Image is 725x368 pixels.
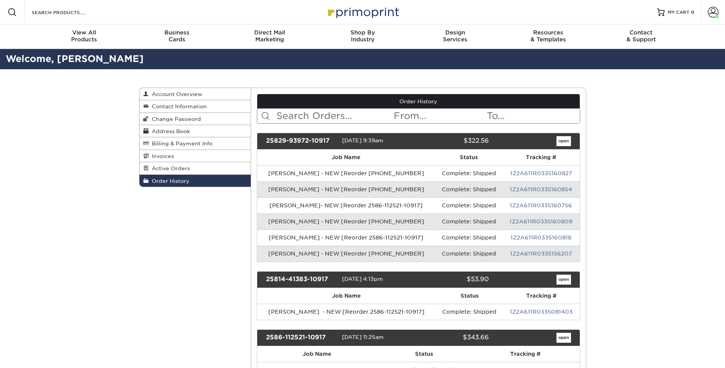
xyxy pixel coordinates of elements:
span: [DATE] 9:39am [342,137,383,143]
div: & Templates [502,29,595,43]
td: [PERSON_NAME]- NEW [Reorder 2586-112521-10917] [257,197,435,213]
td: [PERSON_NAME] - NEW [Reorder [PHONE_NUMBER] [257,181,435,197]
a: Contact& Support [595,24,688,49]
span: Contact [595,29,688,36]
img: Primoprint [324,4,401,20]
span: Shop By [316,29,409,36]
td: [PERSON_NAME] - NEW [Reorder [PHONE_NUMBER] [257,165,435,181]
a: Account Overview [139,88,251,100]
th: Job Name [257,346,377,362]
div: Cards [130,29,223,43]
a: View AllProducts [38,24,131,49]
td: Complete: Shipped [435,181,503,197]
a: 1Z2A611R0335160827 [510,170,572,176]
a: Shop ByIndustry [316,24,409,49]
span: [DATE] 4:13pm [342,276,383,282]
a: 1Z2A611R0335160809 [509,218,573,225]
a: 1Z2A611R0335160854 [510,186,572,192]
input: From... [393,109,486,123]
div: & Support [595,29,688,43]
span: Order History [149,178,190,184]
td: [PERSON_NAME] - NEW [Reorder 2586-112521-10917] [257,304,436,320]
span: Business [130,29,223,36]
a: 1Z2A611R0335081403 [510,309,573,315]
a: open [556,136,571,146]
a: Resources& Templates [502,24,595,49]
th: Tracking # [471,346,579,362]
td: Complete: Shipped [435,213,503,230]
td: Complete: Shipped [435,165,503,181]
a: Order History [257,94,580,109]
td: [PERSON_NAME] - NEW [Reorder 2586-112521-10917] [257,230,435,246]
div: 25814-41383-10917 [260,275,342,285]
td: [PERSON_NAME] - NEW [Reorder [PHONE_NUMBER] [257,246,435,262]
a: Billing & Payment Info [139,137,251,150]
a: BusinessCards [130,24,223,49]
a: Order History [139,175,251,187]
a: Direct MailMarketing [223,24,316,49]
a: 1Z2A611R0335160818 [511,234,571,241]
span: Resources [502,29,595,36]
a: open [556,275,571,285]
div: $53.90 [413,275,495,285]
div: 25829-93972-10917 [260,136,342,146]
th: Status [377,346,472,362]
input: SEARCH PRODUCTS..... [31,8,105,17]
td: Complete: Shipped [435,230,503,246]
a: open [556,333,571,343]
div: $343.66 [413,333,495,343]
th: Job Name [257,288,436,304]
span: [DATE] 11:25am [342,334,384,340]
td: Complete: Shipped [435,246,503,262]
a: 1Z2A611R0335160756 [510,202,572,208]
div: Marketing [223,29,316,43]
th: Status [436,288,503,304]
span: 0 [691,10,694,15]
span: Account Overview [149,91,202,97]
td: [PERSON_NAME] - NEW [Reorder [PHONE_NUMBER] [257,213,435,230]
div: $322.56 [413,136,495,146]
span: Direct Mail [223,29,316,36]
input: Search Orders... [276,109,393,123]
span: Invoices [149,153,174,159]
a: DesignServices [409,24,502,49]
td: Complete: Shipped [435,197,503,213]
span: Active Orders [149,165,190,171]
span: View All [38,29,131,36]
th: Tracking # [503,288,579,304]
div: Services [409,29,502,43]
div: 2586-112521-10917 [260,333,342,343]
div: Industry [316,29,409,43]
a: Invoices [139,150,251,162]
span: Contact Information [149,103,207,109]
span: Billing & Payment Info [149,140,212,147]
a: Active Orders [139,162,251,174]
th: Tracking # [503,150,579,165]
a: 1Z2A611R0335156207 [510,251,572,257]
th: Job Name [257,150,435,165]
span: Change Password [149,116,201,122]
th: Status [435,150,503,165]
input: To... [486,109,579,123]
div: Products [38,29,131,43]
td: Complete: Shipped [436,304,503,320]
span: Design [409,29,502,36]
span: MY CART [668,9,689,16]
a: Address Book [139,125,251,137]
span: Address Book [149,128,190,134]
a: Change Password [139,113,251,125]
a: Contact Information [139,100,251,112]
